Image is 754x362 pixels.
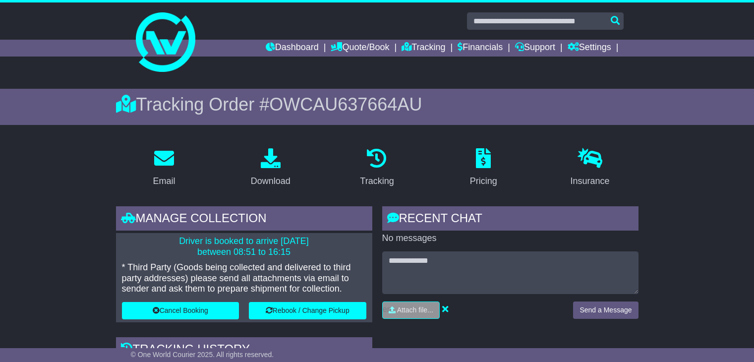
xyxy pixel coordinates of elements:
[464,145,504,191] a: Pricing
[353,145,400,191] a: Tracking
[266,40,319,57] a: Dashboard
[573,302,638,319] button: Send a Message
[564,145,616,191] a: Insurance
[249,302,366,319] button: Rebook / Change Pickup
[571,175,610,188] div: Insurance
[515,40,555,57] a: Support
[116,94,638,115] div: Tracking Order #
[331,40,389,57] a: Quote/Book
[122,302,239,319] button: Cancel Booking
[382,206,638,233] div: RECENT CHAT
[269,94,422,115] span: OWCAU637664AU
[402,40,445,57] a: Tracking
[360,175,394,188] div: Tracking
[458,40,503,57] a: Financials
[122,262,366,295] p: * Third Party (Goods being collected and delivered to third party addresses) please send all atta...
[251,175,290,188] div: Download
[131,351,274,359] span: © One World Courier 2025. All rights reserved.
[153,175,175,188] div: Email
[122,236,366,257] p: Driver is booked to arrive [DATE] between 08:51 to 16:15
[382,233,638,244] p: No messages
[146,145,181,191] a: Email
[244,145,297,191] a: Download
[116,206,372,233] div: Manage collection
[470,175,497,188] div: Pricing
[568,40,611,57] a: Settings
